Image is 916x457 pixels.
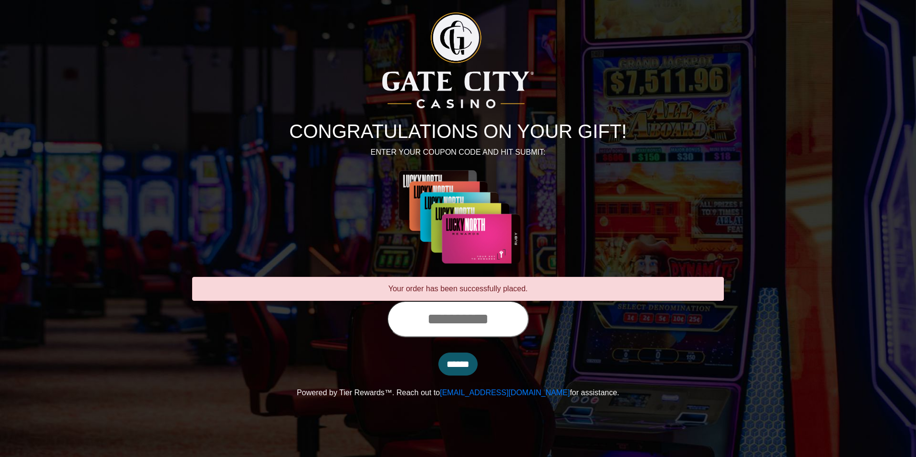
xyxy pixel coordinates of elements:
span: Powered by Tier Rewards™. Reach out to for assistance. [297,388,619,397]
div: Your order has been successfully placed. [192,277,724,301]
img: Center Image [373,170,543,265]
a: [EMAIL_ADDRESS][DOMAIN_NAME] [440,388,570,397]
img: Logo [382,12,534,108]
h1: CONGRATULATIONS ON YOUR GIFT! [192,120,724,143]
p: ENTER YOUR COUPON CODE AND HIT SUBMIT: [192,147,724,158]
